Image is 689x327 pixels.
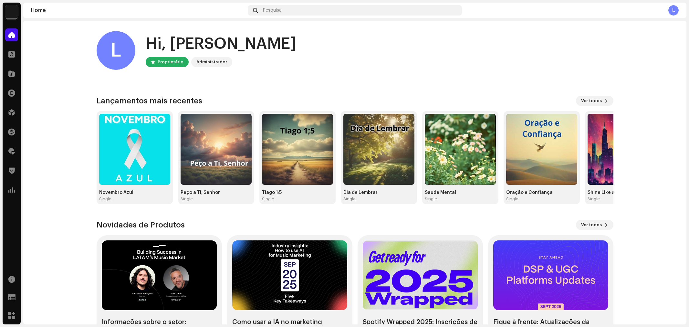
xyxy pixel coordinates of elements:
div: Dia de Lembrar [343,190,414,195]
div: L [668,5,679,16]
button: Ver todos [576,220,613,230]
div: Single [181,196,193,202]
div: Administrador [196,58,227,66]
div: Single [99,196,111,202]
div: Single [262,196,274,202]
div: Single [588,196,600,202]
span: Pesquisa [263,8,282,13]
div: Tiago 1;5 [262,190,333,195]
img: ee8696fc-2e1f-4e10-90d4-c4eddcffcc86 [99,114,170,185]
div: Single [343,196,356,202]
div: L [97,31,135,70]
img: 8570ccf7-64aa-46bf-9f70-61ee3b8451d8 [5,5,18,18]
img: 4b45cb67-9691-4f74-a273-3b9e551e4a11 [181,114,252,185]
div: Shine Like a Star [588,190,659,195]
img: c7e2f4de-fa2d-4bdb-848e-682df3381914 [425,114,496,185]
img: dacb1fa4-37f8-4ee4-b86b-b65258c2c5e8 [506,114,577,185]
div: Saude Mental [425,190,496,195]
img: 9771ace6-dc41-47c4-9c82-2df9b2d7ec07 [343,114,414,185]
div: Single [506,196,518,202]
h3: Novidades de Produtos [97,220,185,230]
div: Proprietário [158,58,183,66]
div: Hi, [PERSON_NAME] [146,34,296,54]
button: Ver todos [576,96,613,106]
span: Ver todos [581,94,602,107]
h3: Lançamentos mais recentes [97,96,202,106]
img: 84b5189f-d2da-4258-90b9-5dbca4301349 [262,114,333,185]
div: Oração e Confiança [506,190,577,195]
div: Home [31,8,245,13]
div: Single [425,196,437,202]
img: 2206bb1b-22e6-4c51-8084-1e96ceb2bf2a [588,114,659,185]
div: Peço a Ti, Senhor [181,190,252,195]
div: Novembro Azul [99,190,170,195]
span: Ver todos [581,218,602,231]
